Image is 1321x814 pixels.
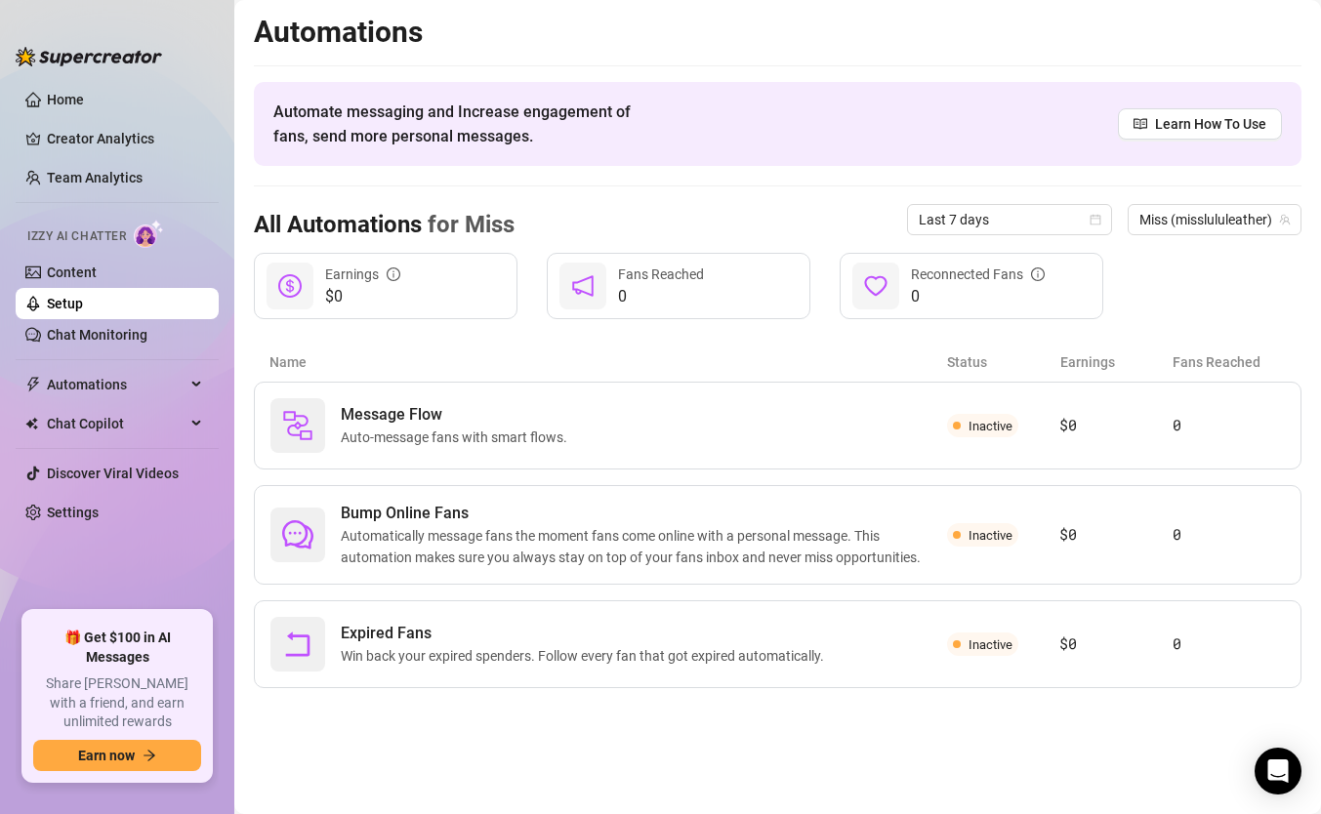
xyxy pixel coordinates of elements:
span: Bump Online Fans [341,502,947,525]
span: calendar [1090,214,1101,225]
span: Message Flow [341,403,575,427]
span: Earn now [78,748,135,763]
a: Team Analytics [47,170,143,185]
span: Automate messaging and Increase engagement of fans, send more personal messages. [273,100,649,148]
div: Open Intercom Messenger [1255,748,1301,794]
span: $0 [325,285,400,308]
span: Learn How To Use [1155,113,1266,135]
article: Name [269,351,947,373]
article: $0 [1059,523,1172,547]
a: Setup [47,296,83,311]
span: info-circle [387,267,400,281]
a: Home [47,92,84,107]
div: Reconnected Fans [911,264,1045,285]
article: 0 [1173,414,1285,437]
a: Content [47,265,97,280]
article: Fans Reached [1173,351,1286,373]
img: svg%3e [282,410,313,441]
a: Creator Analytics [47,123,203,154]
span: team [1279,214,1291,225]
span: Inactive [969,419,1012,433]
h3: All Automations [254,210,515,241]
span: read [1134,117,1147,131]
span: 🎁 Get $100 in AI Messages [33,629,201,667]
span: Share [PERSON_NAME] with a friend, and earn unlimited rewards [33,674,201,732]
article: $0 [1059,632,1172,656]
span: dollar [278,274,302,298]
img: logo-BBDzfeDw.svg [16,47,162,66]
span: Fans Reached [618,266,704,282]
article: $0 [1059,414,1172,437]
span: Win back your expired spenders. Follow every fan that got expired automatically. [341,645,832,667]
article: 0 [1173,523,1285,547]
span: comment [282,519,313,550]
span: Auto-message fans with smart flows. [341,427,575,448]
span: heart [864,274,888,298]
span: Last 7 days [919,205,1100,234]
span: arrow-right [143,749,156,762]
a: Chat Monitoring [47,327,147,343]
span: thunderbolt [25,377,41,392]
span: 0 [911,285,1045,308]
span: rollback [282,629,313,660]
span: for Miss [422,211,515,238]
span: Chat Copilot [47,408,186,439]
div: Earnings [325,264,400,285]
span: 0 [618,285,704,308]
span: Inactive [969,528,1012,543]
a: Settings [47,505,99,520]
article: Earnings [1060,351,1174,373]
span: Izzy AI Chatter [27,227,126,246]
a: Discover Viral Videos [47,466,179,481]
article: 0 [1173,632,1285,656]
h2: Automations [254,14,1301,51]
a: Learn How To Use [1118,108,1282,140]
span: Automations [47,369,186,400]
article: Status [947,351,1060,373]
span: notification [571,274,595,298]
span: Expired Fans [341,622,832,645]
img: Chat Copilot [25,417,38,430]
span: Inactive [969,637,1012,652]
span: info-circle [1031,267,1045,281]
button: Earn nowarrow-right [33,740,201,771]
span: Automatically message fans the moment fans come online with a personal message. This automation m... [341,525,947,568]
img: AI Chatter [134,220,164,248]
span: Miss (misslululeather) [1139,205,1290,234]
